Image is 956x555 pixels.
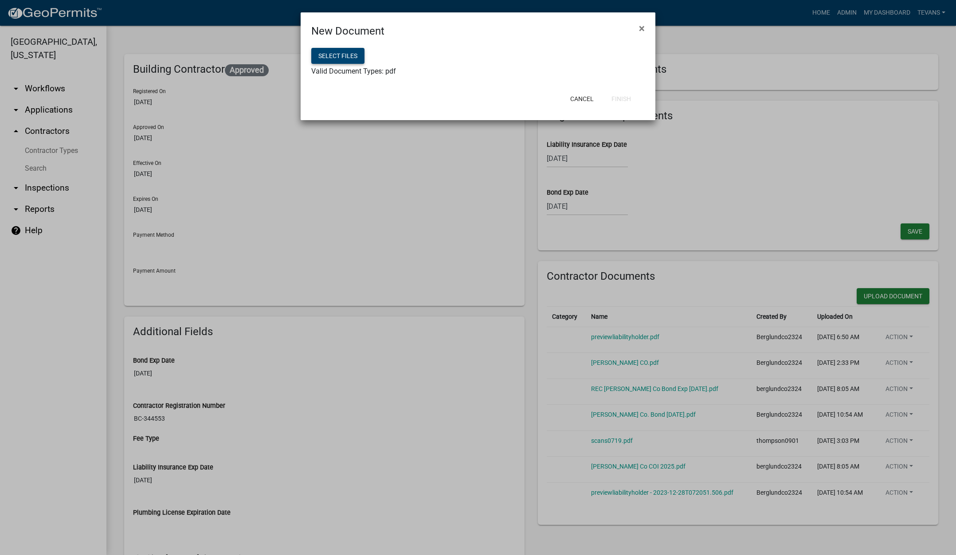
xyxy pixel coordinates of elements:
[639,22,645,35] span: ×
[604,91,638,107] button: Finish
[563,91,601,107] button: Cancel
[311,48,364,64] button: Select files
[311,23,384,39] h4: New Document
[632,16,652,41] button: Close
[311,67,396,75] span: Valid Document Types: pdf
